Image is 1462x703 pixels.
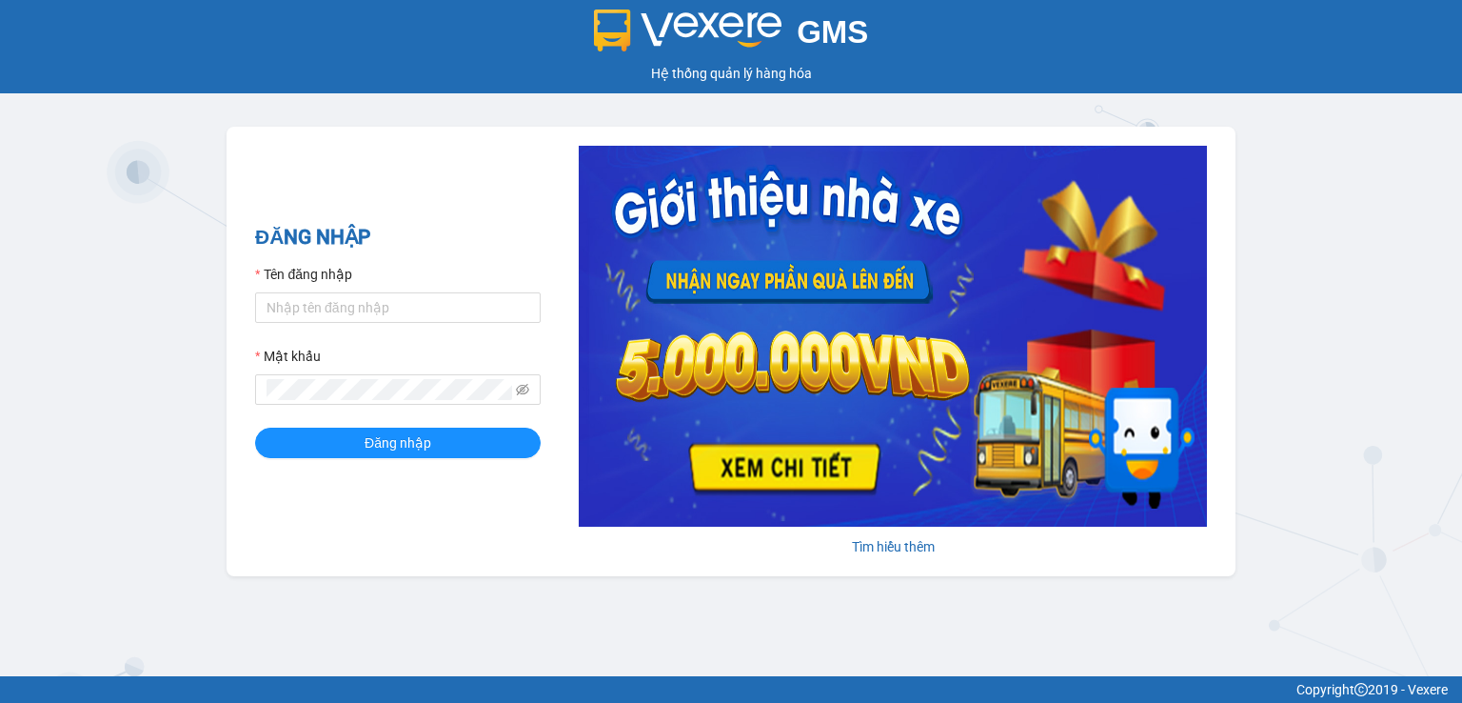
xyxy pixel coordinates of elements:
[5,63,1457,84] div: Hệ thống quản lý hàng hóa
[255,346,321,367] label: Mật khẩu
[579,146,1207,527] img: banner-0
[255,292,541,323] input: Tên đăng nhập
[516,383,529,396] span: eye-invisible
[255,264,352,285] label: Tên đăng nhập
[594,29,869,44] a: GMS
[579,536,1207,557] div: Tìm hiểu thêm
[797,14,868,50] span: GMS
[1354,683,1368,696] span: copyright
[267,379,512,400] input: Mật khẩu
[255,428,541,458] button: Đăng nhập
[594,10,782,51] img: logo 2
[365,432,431,453] span: Đăng nhập
[14,679,1448,700] div: Copyright 2019 - Vexere
[255,222,541,253] h2: ĐĂNG NHẬP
